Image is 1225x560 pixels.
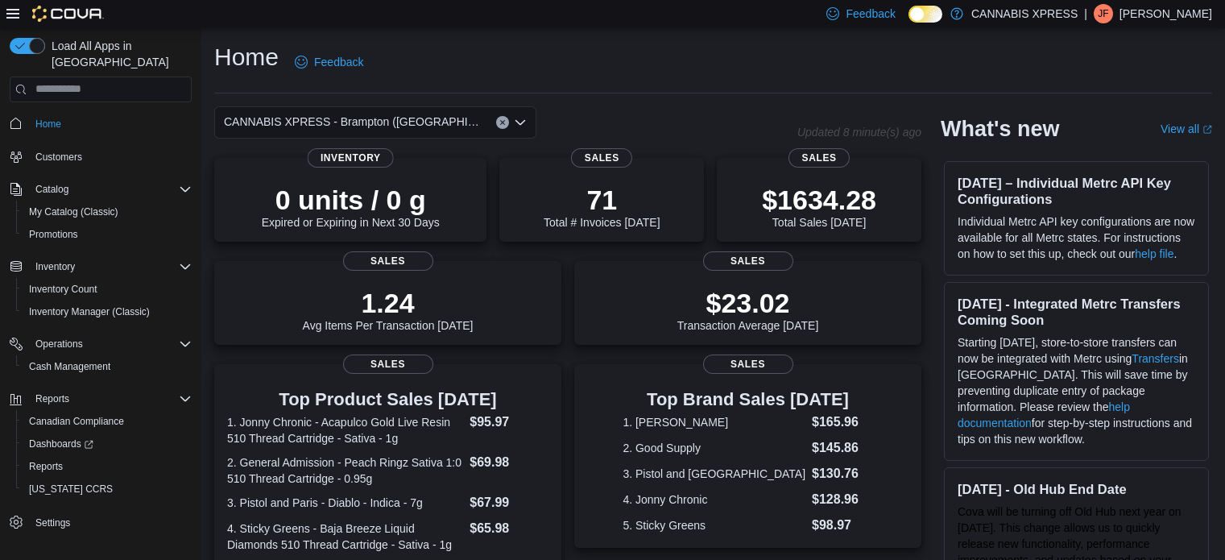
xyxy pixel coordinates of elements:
[29,257,192,276] span: Inventory
[303,287,474,319] p: 1.24
[35,151,82,164] span: Customers
[262,184,440,216] p: 0 units / 0 g
[35,183,68,196] span: Catalog
[958,214,1195,262] p: Individual Metrc API key configurations are now available for all Metrc states. For instructions ...
[29,389,192,409] span: Reports
[227,495,463,511] dt: 3. Pistol and Paris - Diablo - Indica - 7g
[1119,4,1212,23] p: [PERSON_NAME]
[29,512,192,532] span: Settings
[227,454,463,487] dt: 2. General Admission - Peach Ringz Sativa 1:0 510 Thread Cartridge - 0.95g
[23,202,125,222] a: My Catalog (Classic)
[16,301,198,323] button: Inventory Manager (Classic)
[1098,4,1108,23] span: JF
[29,483,113,496] span: [US_STATE] CCRS
[227,521,463,553] dt: 4. Sticky Greens - Baja Breeze Liquid Diamonds 510 Thread Cartridge - Sativa - 1g
[788,148,850,168] span: Sales
[971,4,1078,23] p: CANNABIS XPRESS
[23,280,104,299] a: Inventory Count
[1132,352,1179,365] a: Transfers
[496,116,509,129] button: Clear input
[958,400,1130,429] a: help documentation
[314,54,363,70] span: Feedback
[45,38,192,70] span: Load All Apps in [GEOGRAPHIC_DATA]
[23,479,119,499] a: [US_STATE] CCRS
[3,510,198,533] button: Settings
[762,184,876,229] div: Total Sales [DATE]
[29,438,93,450] span: Dashboards
[227,390,548,409] h3: Top Product Sales [DATE]
[23,479,192,499] span: Washington CCRS
[941,116,1059,142] h2: What's new
[3,388,198,410] button: Reports
[703,355,793,374] span: Sales
[23,412,192,431] span: Canadian Compliance
[35,118,61,131] span: Home
[544,184,660,229] div: Total # Invoices [DATE]
[3,255,198,278] button: Inventory
[29,460,63,473] span: Reports
[23,225,192,244] span: Promotions
[470,493,548,512] dd: $67.99
[35,516,70,529] span: Settings
[797,126,921,139] p: Updated 8 minute(s) ago
[16,455,198,478] button: Reports
[677,287,819,319] p: $23.02
[623,492,805,508] dt: 4. Jonny Chronic
[23,434,100,454] a: Dashboards
[677,287,819,332] div: Transaction Average [DATE]
[343,355,433,374] span: Sales
[470,519,548,538] dd: $65.98
[23,357,192,376] span: Cash Management
[1094,4,1113,23] div: Jo Forbes
[23,302,192,321] span: Inventory Manager (Classic)
[16,278,198,301] button: Inventory Count
[470,453,548,472] dd: $69.98
[16,433,198,455] a: Dashboards
[470,413,548,432] dd: $95.97
[35,392,69,405] span: Reports
[23,412,130,431] a: Canadian Compliance
[812,438,873,458] dd: $145.86
[1202,125,1212,135] svg: External link
[544,184,660,216] p: 71
[762,184,876,216] p: $1634.28
[29,180,75,199] button: Catalog
[623,390,872,409] h3: Top Brand Sales [DATE]
[16,478,198,500] button: [US_STATE] CCRS
[3,178,198,201] button: Catalog
[23,280,192,299] span: Inventory Count
[29,205,118,218] span: My Catalog (Classic)
[623,517,805,533] dt: 5. Sticky Greens
[29,334,89,354] button: Operations
[224,112,480,131] span: CANNABIS XPRESS - Brampton ([GEOGRAPHIC_DATA])
[29,180,192,199] span: Catalog
[958,334,1195,447] p: Starting [DATE], store-to-store transfers can now be integrated with Metrc using in [GEOGRAPHIC_D...
[23,202,192,222] span: My Catalog (Classic)
[703,251,793,271] span: Sales
[908,6,942,23] input: Dark Mode
[812,413,873,432] dd: $165.96
[35,338,83,351] span: Operations
[23,302,156,321] a: Inventory Manager (Classic)
[29,114,192,134] span: Home
[1135,247,1173,260] a: help file
[29,228,78,241] span: Promotions
[958,175,1195,207] h3: [DATE] – Individual Metrc API Key Configurations
[3,112,198,135] button: Home
[846,6,895,22] span: Feedback
[214,41,279,73] h1: Home
[29,334,192,354] span: Operations
[958,296,1195,328] h3: [DATE] - Integrated Metrc Transfers Coming Soon
[303,287,474,332] div: Avg Items Per Transaction [DATE]
[29,257,81,276] button: Inventory
[514,116,527,129] button: Open list of options
[958,481,1195,497] h3: [DATE] - Old Hub End Date
[23,357,117,376] a: Cash Management
[812,464,873,483] dd: $130.76
[16,410,198,433] button: Canadian Compliance
[3,145,198,168] button: Customers
[571,148,632,168] span: Sales
[288,46,370,78] a: Feedback
[23,225,85,244] a: Promotions
[16,223,198,246] button: Promotions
